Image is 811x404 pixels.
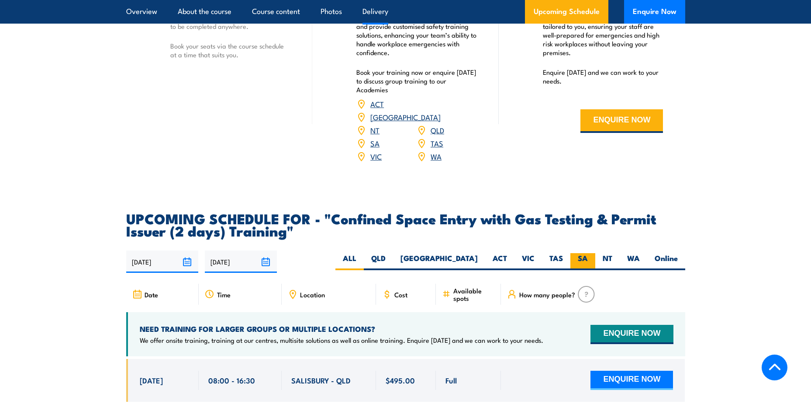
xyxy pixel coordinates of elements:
p: Our Academies are located nationally and provide customised safety training solutions, enhancing ... [356,13,477,57]
label: WA [620,253,647,270]
input: To date [205,251,277,273]
label: Online [647,253,685,270]
span: Location [300,291,325,298]
span: Date [145,291,158,298]
label: VIC [514,253,542,270]
label: NT [595,253,620,270]
label: TAS [542,253,570,270]
button: ENQUIRE NOW [580,109,663,133]
a: NT [370,125,380,135]
span: How many people? [519,291,575,298]
button: ENQUIRE NOW [590,371,673,390]
span: 08:00 - 16:30 [208,375,255,385]
p: Book your seats via the course schedule at a time that suits you. [170,42,291,59]
span: Full [445,375,457,385]
span: Time [217,291,231,298]
input: From date [126,251,198,273]
p: Enquire [DATE] and we can work to your needs. [543,68,663,85]
label: [GEOGRAPHIC_DATA] [393,253,485,270]
label: ALL [335,253,364,270]
label: ACT [485,253,514,270]
button: ENQUIRE NOW [590,325,673,344]
span: SALISBURY - QLD [291,375,351,385]
label: SA [570,253,595,270]
span: Cost [394,291,407,298]
p: Book your training now or enquire [DATE] to discuss group training to our Academies [356,68,477,94]
p: We offer onsite training, training at our centres, multisite solutions as well as online training... [140,336,543,345]
p: We offer convenient nationwide training tailored to you, ensuring your staff are well-prepared fo... [543,13,663,57]
h4: NEED TRAINING FOR LARGER GROUPS OR MULTIPLE LOCATIONS? [140,324,543,334]
h2: UPCOMING SCHEDULE FOR - "Confined Space Entry with Gas Testing & Permit Issuer (2 days) Training" [126,212,685,237]
a: ACT [370,98,384,109]
a: SA [370,138,380,148]
a: QLD [431,125,444,135]
a: WA [431,151,442,161]
a: TAS [431,138,443,148]
span: $495.00 [386,375,415,385]
a: VIC [370,151,382,161]
a: [GEOGRAPHIC_DATA] [370,111,441,122]
label: QLD [364,253,393,270]
span: [DATE] [140,375,163,385]
span: Available spots [453,287,495,302]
